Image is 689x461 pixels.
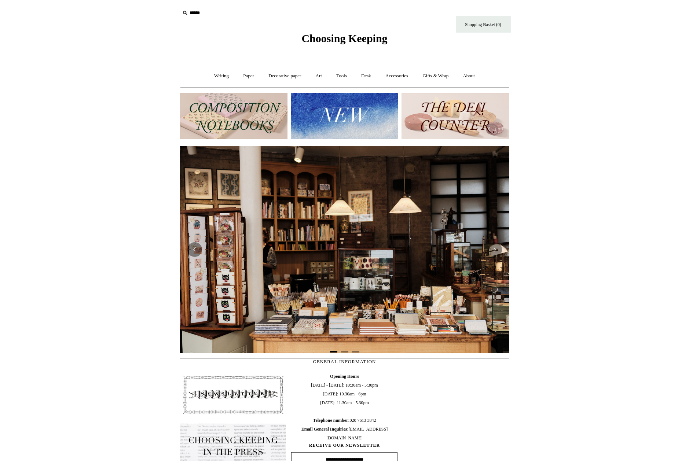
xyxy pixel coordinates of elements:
[416,66,455,86] a: Gifts & Wrap
[237,66,261,86] a: Paper
[301,427,388,440] span: [EMAIL_ADDRESS][DOMAIN_NAME]
[402,93,509,139] img: The Deli Counter
[330,351,337,353] button: Page 1
[341,351,348,353] button: Page 2
[262,66,308,86] a: Decorative paper
[330,374,359,379] b: Opening Hours
[456,66,481,86] a: About
[301,32,387,44] span: Choosing Keeping
[487,242,502,257] button: Next
[352,351,359,353] button: Page 3
[313,418,350,423] b: Telephone number
[348,418,349,423] b: :
[291,372,397,442] span: [DATE] - [DATE]: 10:30am - 5:30pm [DATE]: 10.30am - 6pm [DATE]: 11.30am - 5.30pm 020 7613 3842
[291,442,397,449] span: RECEIVE OUR NEWSLETTER
[309,66,329,86] a: Art
[355,66,378,86] a: Desk
[208,66,235,86] a: Writing
[187,242,202,257] button: Previous
[313,359,376,364] span: GENERAL INFORMATION
[180,372,286,417] img: pf-4db91bb9--1305-Newsletter-Button_1200x.jpg
[379,66,415,86] a: Accessories
[456,16,511,33] a: Shopping Basket (0)
[330,66,353,86] a: Tools
[291,93,398,139] img: New.jpg__PID:f73bdf93-380a-4a35-bcfe-7823039498e1
[180,93,287,139] img: 202302 Composition ledgers.jpg__PID:69722ee6-fa44-49dd-a067-31375e5d54ec
[301,427,349,432] b: Email General Inquiries:
[180,146,509,353] img: 20250131 INSIDE OF THE SHOP.jpg__PID:b9484a69-a10a-4bde-9e8d-1408d3d5e6ad
[301,38,387,43] a: Choosing Keeping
